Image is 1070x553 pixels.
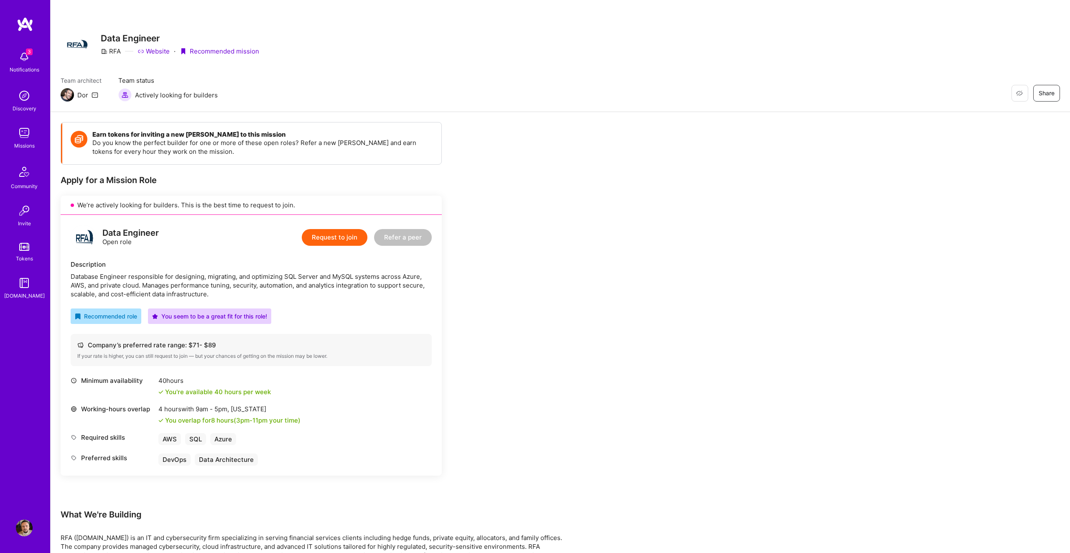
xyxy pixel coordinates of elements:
[118,88,132,102] img: Actively looking for builders
[75,312,137,321] div: Recommended role
[158,387,271,396] div: You're available 40 hours per week
[71,405,154,413] div: Working-hours overlap
[135,91,218,99] span: Actively looking for builders
[71,377,77,384] i: icon Clock
[236,416,267,424] span: 3pm - 11pm
[77,341,425,349] div: Company’s preferred rate range: $ 71 - $ 89
[71,406,77,412] i: icon World
[158,433,181,445] div: AWS
[11,182,38,191] div: Community
[14,162,34,182] img: Community
[180,48,186,55] i: icon PurpleRibbon
[77,342,84,348] i: icon Cash
[75,313,81,319] i: icon RecommendedBadge
[92,138,433,156] p: Do you know the perfect builder for one or more of these open roles? Refer a new [PERSON_NAME] an...
[71,376,154,385] div: Minimum availability
[180,47,259,56] div: Recommended mission
[152,312,267,321] div: You seem to be a great fit for this role!
[101,47,121,56] div: RFA
[158,418,163,423] i: icon Check
[71,455,77,461] i: icon Tag
[374,229,432,246] button: Refer a peer
[71,434,77,441] i: icon Tag
[174,47,176,56] div: ·
[16,125,33,141] img: teamwork
[102,229,159,246] div: Open role
[158,390,163,395] i: icon Check
[165,416,301,425] div: You overlap for 8 hours ( your time)
[92,131,433,138] h4: Earn tokens for inviting a new [PERSON_NAME] to this mission
[16,87,33,104] img: discovery
[71,454,154,462] div: Preferred skills
[61,88,74,102] img: Team Architect
[138,47,170,56] a: Website
[71,225,96,250] img: logo
[1016,90,1023,97] i: icon EyeClosed
[19,243,29,251] img: tokens
[16,202,33,219] img: Invite
[158,376,271,385] div: 40 hours
[14,141,35,150] div: Missions
[16,275,33,291] img: guide book
[210,433,236,445] div: Azure
[61,509,562,520] div: What We're Building
[71,131,87,148] img: Token icon
[102,229,159,237] div: Data Engineer
[61,76,102,85] span: Team architect
[302,229,367,246] button: Request to join
[61,196,442,215] div: We’re actively looking for builders. This is the best time to request to join.
[61,37,91,52] img: Company Logo
[4,291,45,300] div: [DOMAIN_NAME]
[195,454,258,466] div: Data Architecture
[1039,89,1055,97] span: Share
[101,33,259,43] h3: Data Engineer
[118,76,218,85] span: Team status
[61,175,442,186] div: Apply for a Mission Role
[16,520,33,536] img: User Avatar
[158,454,191,466] div: DevOps
[14,520,35,536] a: User Avatar
[1033,85,1060,102] button: Share
[185,433,206,445] div: SQL
[152,313,158,319] i: icon PurpleStar
[71,260,432,269] div: Description
[13,104,36,113] div: Discovery
[16,254,33,263] div: Tokens
[77,353,425,359] div: If your rate is higher, you can still request to join — but your chances of getting on the missio...
[158,405,301,413] div: 4 hours with [US_STATE]
[18,219,31,228] div: Invite
[194,405,231,413] span: 9am - 5pm ,
[17,17,33,32] img: logo
[77,91,88,99] div: Dor
[71,433,154,442] div: Required skills
[92,92,98,98] i: icon Mail
[71,272,432,298] div: Database Engineer responsible for designing, migrating, and optimizing SQL Server and MySQL syste...
[101,48,107,55] i: icon CompanyGray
